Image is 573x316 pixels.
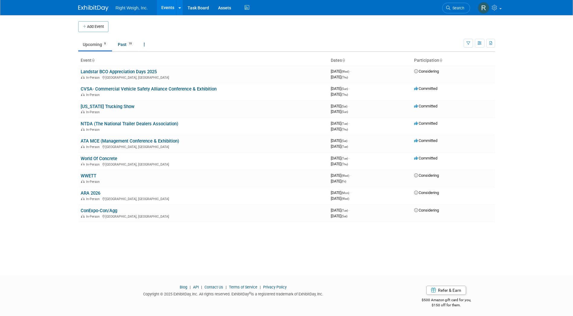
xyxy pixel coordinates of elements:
[188,285,192,289] span: |
[398,303,495,308] div: $150 off for them.
[328,55,412,66] th: Dates
[81,145,85,148] img: In-Person Event
[331,92,348,97] span: [DATE]
[81,144,326,149] div: [GEOGRAPHIC_DATA], [GEOGRAPHIC_DATA]
[331,75,348,79] span: [DATE]
[92,58,95,63] a: Sort by Event Name
[341,180,346,183] span: (Fri)
[331,127,348,131] span: [DATE]
[341,139,347,143] span: (Sat)
[350,69,351,74] span: -
[127,41,134,46] span: 19
[331,109,348,114] span: [DATE]
[331,190,351,195] span: [DATE]
[341,76,348,79] span: (Thu)
[81,110,85,113] img: In-Person Event
[81,162,326,166] div: [GEOGRAPHIC_DATA], [GEOGRAPHIC_DATA]
[81,104,134,109] a: [US_STATE] Trucking Show
[341,122,348,125] span: (Tue)
[86,180,101,184] span: In-Person
[81,208,117,213] a: ConExpo-Con/Agg
[81,197,85,200] img: In-Person Event
[341,197,349,200] span: (Wed)
[439,58,442,63] a: Sort by Participation Type
[348,104,349,108] span: -
[414,156,437,160] span: Committed
[414,69,439,74] span: Considering
[81,121,178,127] a: NTDA (The National Trailer Dealers Association)
[331,179,346,183] span: [DATE]
[81,156,117,161] a: World Of Concrete
[81,76,85,79] img: In-Person Event
[426,286,466,295] a: Refer & Earn
[341,128,348,131] span: (Thu)
[341,163,348,166] span: (Thu)
[341,87,348,91] span: (Sun)
[200,285,204,289] span: |
[102,41,108,46] span: 9
[86,128,101,132] span: In-Person
[331,121,350,126] span: [DATE]
[81,190,100,196] a: ARA 2026
[342,58,345,63] a: Sort by Start Date
[81,128,85,131] img: In-Person Event
[78,5,108,11] img: ExhibitDay
[350,173,351,178] span: -
[341,110,348,114] span: (Sun)
[331,138,349,143] span: [DATE]
[86,93,101,97] span: In-Person
[204,285,223,289] a: Contact Us
[331,104,349,108] span: [DATE]
[249,291,251,295] sup: ®
[81,196,326,201] div: [GEOGRAPHIC_DATA], [GEOGRAPHIC_DATA]
[86,197,101,201] span: In-Person
[78,55,328,66] th: Event
[341,209,348,212] span: (Tue)
[331,162,348,166] span: [DATE]
[81,163,85,166] img: In-Person Event
[86,163,101,166] span: In-Person
[414,208,439,212] span: Considering
[341,145,348,148] span: (Tue)
[349,208,350,212] span: -
[349,156,350,160] span: -
[86,145,101,149] span: In-Person
[349,121,350,126] span: -
[341,105,347,108] span: (Sat)
[258,285,262,289] span: |
[414,190,439,195] span: Considering
[86,215,101,219] span: In-Person
[113,39,138,50] a: Past19
[331,173,351,178] span: [DATE]
[180,285,187,289] a: Blog
[81,138,179,144] a: ATA MCE (Management Conference & Exhibition)
[450,6,464,10] span: Search
[350,190,351,195] span: -
[81,93,85,96] img: In-Person Event
[414,86,437,91] span: Committed
[78,39,112,50] a: Upcoming9
[348,138,349,143] span: -
[412,55,495,66] th: Participation
[478,2,489,14] img: Rita Galzerano
[398,294,495,308] div: $500 Amazon gift card for you,
[81,75,326,80] div: [GEOGRAPHIC_DATA], [GEOGRAPHIC_DATA]
[81,69,157,74] a: Landstar BCO Appreciation Days 2025
[341,174,349,177] span: (Wed)
[414,104,437,108] span: Committed
[86,76,101,80] span: In-Person
[193,285,199,289] a: API
[341,157,348,160] span: (Tue)
[331,144,348,149] span: [DATE]
[331,214,347,218] span: [DATE]
[81,214,326,219] div: [GEOGRAPHIC_DATA], [GEOGRAPHIC_DATA]
[442,3,470,13] a: Search
[116,5,148,10] span: Right Weigh, Inc.
[341,215,347,218] span: (Sat)
[81,215,85,218] img: In-Person Event
[229,285,257,289] a: Terms of Service
[341,70,349,73] span: (Wed)
[224,285,228,289] span: |
[414,173,439,178] span: Considering
[81,180,85,183] img: In-Person Event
